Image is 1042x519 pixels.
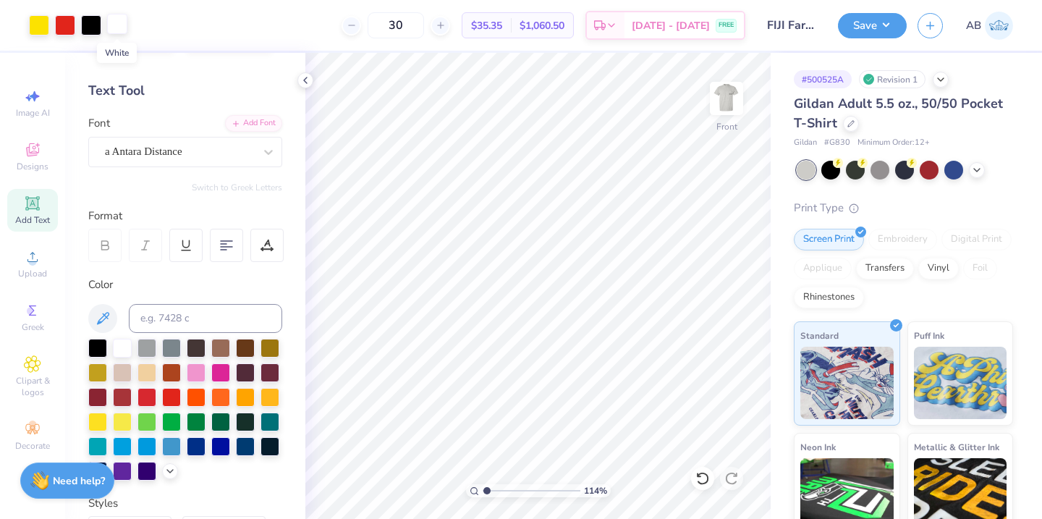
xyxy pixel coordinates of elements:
span: Add Text [15,214,50,226]
div: Styles [88,495,282,512]
input: e.g. 7428 c [129,304,282,333]
div: Format [88,208,284,224]
img: Abby Baker [985,12,1013,40]
span: AB [966,17,981,34]
span: Minimum Order: 12 + [857,137,930,149]
div: # 500525A [794,70,852,88]
div: Foil [963,258,997,279]
span: $1,060.50 [520,18,564,33]
div: Applique [794,258,852,279]
a: AB [966,12,1013,40]
button: Switch to Greek Letters [192,182,282,193]
span: Image AI [16,107,50,119]
label: Font [88,115,110,132]
div: White [97,43,137,63]
span: Gildan [794,137,817,149]
input: Untitled Design [756,11,827,40]
div: Print Type [794,200,1013,216]
span: # G830 [824,137,850,149]
img: Standard [800,347,894,419]
span: Greek [22,321,44,333]
div: Transfers [856,258,914,279]
div: Embroidery [868,229,937,250]
input: – – [368,12,424,38]
span: FREE [719,20,734,30]
div: Revision 1 [859,70,925,88]
strong: Need help? [53,474,105,488]
div: Digital Print [941,229,1012,250]
span: 114 % [584,484,607,497]
span: Standard [800,328,839,343]
span: Puff Ink [914,328,944,343]
div: Text Tool [88,81,282,101]
div: Front [716,120,737,133]
span: Gildan Adult 5.5 oz., 50/50 Pocket T-Shirt [794,95,1003,132]
span: $35.35 [471,18,502,33]
div: Color [88,277,282,293]
span: Upload [18,268,47,279]
div: Screen Print [794,229,864,250]
button: Save [838,13,907,38]
span: [DATE] - [DATE] [632,18,710,33]
img: Front [712,84,741,113]
span: Clipart & logos [7,375,58,398]
div: Rhinestones [794,287,864,308]
div: Vinyl [918,258,959,279]
span: Designs [17,161,48,172]
img: Puff Ink [914,347,1007,419]
span: Neon Ink [800,439,836,455]
span: Metallic & Glitter Ink [914,439,999,455]
span: Decorate [15,440,50,452]
div: Add Font [225,115,282,132]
